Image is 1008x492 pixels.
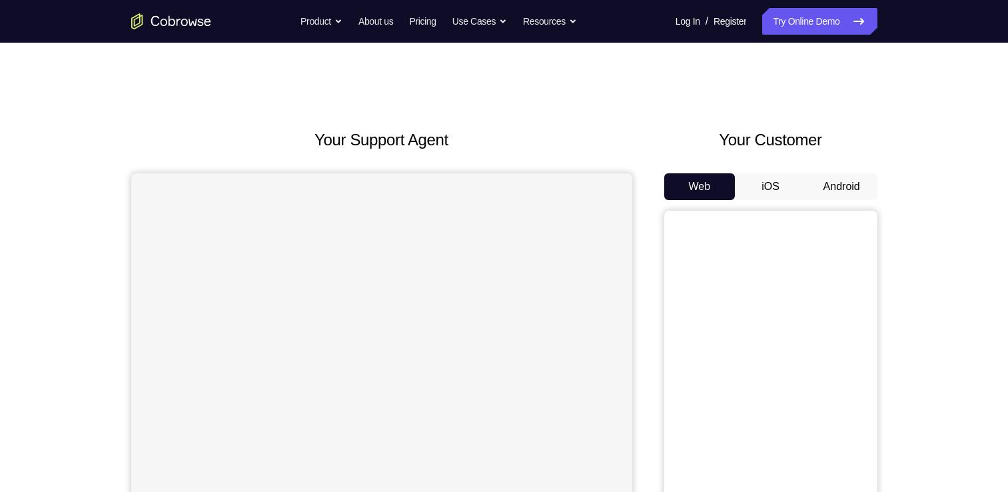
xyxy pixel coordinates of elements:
[452,8,507,35] button: Use Cases
[409,8,436,35] a: Pricing
[300,8,342,35] button: Product
[664,128,877,152] h2: Your Customer
[806,173,877,200] button: Android
[735,173,806,200] button: iOS
[714,8,746,35] a: Register
[762,8,877,35] a: Try Online Demo
[676,8,700,35] a: Log In
[131,128,632,152] h2: Your Support Agent
[131,13,211,29] a: Go to the home page
[706,13,708,29] span: /
[664,173,736,200] button: Web
[358,8,393,35] a: About us
[523,8,577,35] button: Resources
